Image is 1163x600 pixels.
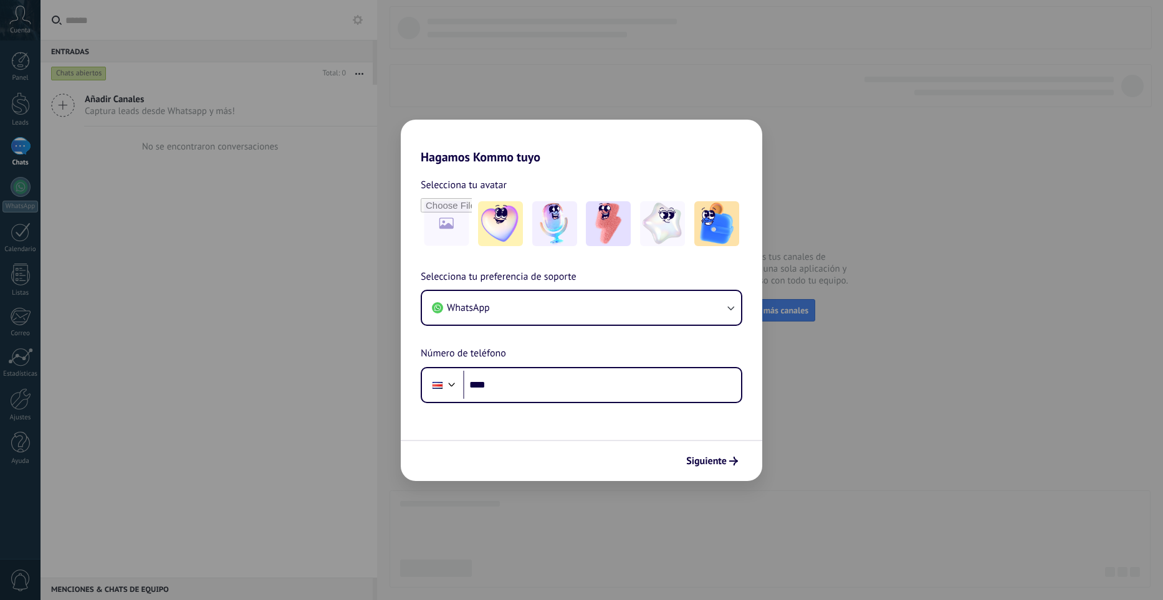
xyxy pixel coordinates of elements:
button: Siguiente [681,450,744,472]
img: -5.jpeg [694,201,739,246]
button: WhatsApp [422,291,741,325]
img: -4.jpeg [640,201,685,246]
span: Selecciona tu avatar [421,177,507,193]
h2: Hagamos Kommo tuyo [401,120,762,164]
img: -3.jpeg [586,201,631,246]
span: WhatsApp [447,302,490,314]
img: -1.jpeg [478,201,523,246]
div: Costa Rica: + 506 [426,372,449,398]
span: Número de teléfono [421,346,506,362]
span: Siguiente [686,457,727,465]
img: -2.jpeg [532,201,577,246]
span: Selecciona tu preferencia de soporte [421,269,577,285]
